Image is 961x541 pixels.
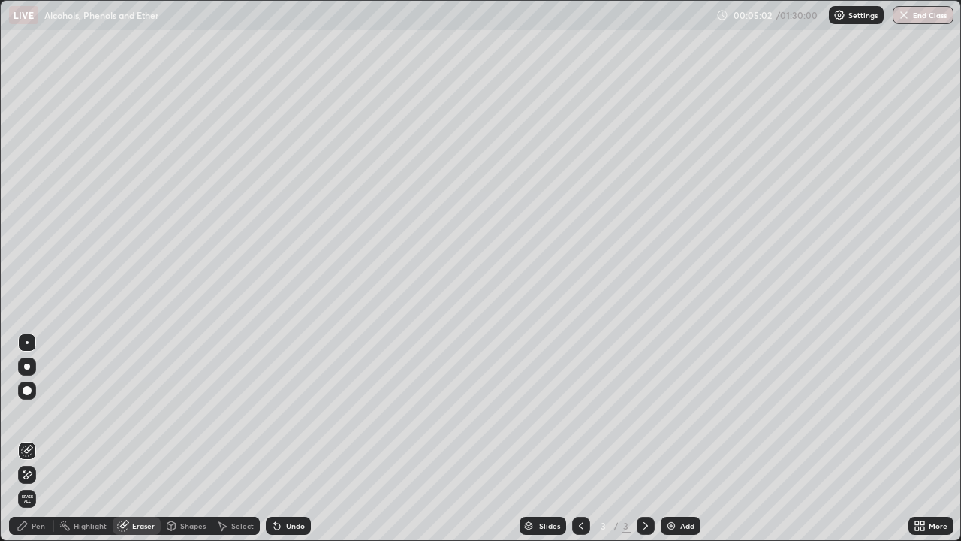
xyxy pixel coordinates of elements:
div: More [929,522,947,530]
p: Alcohols, Phenols and Ether [44,9,158,21]
p: Settings [848,11,878,19]
button: End Class [893,6,953,24]
div: 3 [596,521,611,530]
div: 3 [622,519,631,533]
div: Add [680,522,694,530]
div: / [614,521,619,530]
img: end-class-cross [898,9,910,21]
div: Highlight [74,522,107,530]
div: Pen [32,522,45,530]
div: Slides [539,522,560,530]
img: add-slide-button [665,520,677,532]
div: Eraser [132,522,155,530]
div: Select [231,522,254,530]
p: LIVE [14,9,34,21]
div: Shapes [180,522,206,530]
img: class-settings-icons [833,9,845,21]
div: Undo [286,522,305,530]
span: Erase all [19,494,35,503]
